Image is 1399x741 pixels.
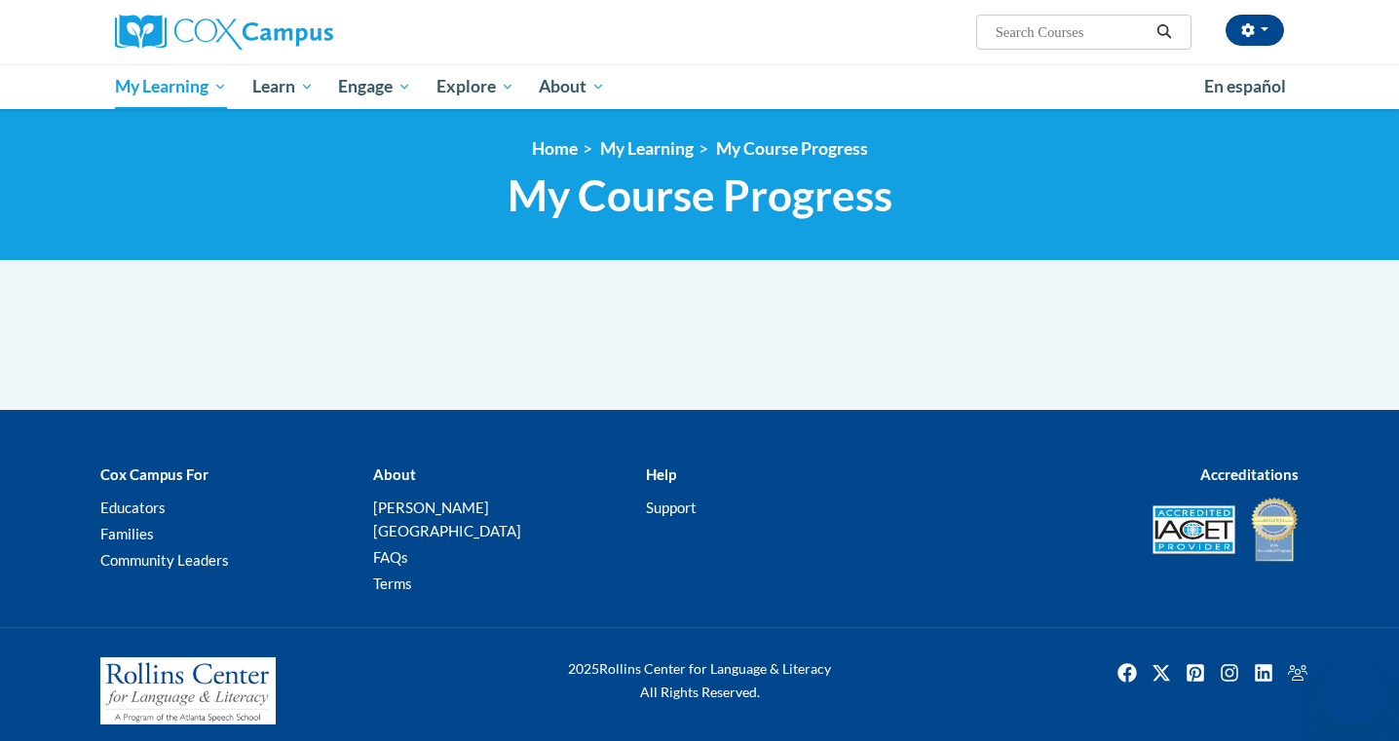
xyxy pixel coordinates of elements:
[495,657,904,704] div: Rollins Center for Language & Literacy All Rights Reserved.
[102,64,240,109] a: My Learning
[1282,657,1313,688] img: Facebook group icon
[600,138,694,159] a: My Learning
[994,20,1150,44] input: Search Courses
[325,64,424,109] a: Engage
[1248,657,1279,688] img: LinkedIn icon
[1180,657,1211,688] img: Pinterest icon
[568,660,599,677] span: 2025
[100,499,166,516] a: Educators
[1214,657,1245,688] a: Instagram
[1321,663,1383,725] iframe: Button to launch messaging window
[508,169,892,221] span: My Course Progress
[338,75,411,98] span: Engage
[115,15,333,50] img: Cox Campus
[424,64,527,109] a: Explore
[1282,657,1313,688] a: Facebook Group
[1214,657,1245,688] img: Instagram icon
[1150,20,1179,44] button: Search
[532,138,578,159] a: Home
[373,548,408,566] a: FAQs
[1180,657,1211,688] a: Pinterest
[373,499,521,539] a: [PERSON_NAME][GEOGRAPHIC_DATA]
[1200,465,1299,483] b: Accreditations
[1146,657,1177,688] img: Twitter icon
[527,64,619,109] a: About
[1112,657,1143,688] a: Facebook
[373,465,416,483] b: About
[115,75,227,98] span: My Learning
[646,465,676,483] b: Help
[1226,15,1284,46] button: Account Settings
[373,574,412,592] a: Terms
[100,657,276,725] img: Rollins Center for Language & Literacy - A Program of the Atlanta Speech School
[1204,76,1286,96] span: En español
[1146,657,1177,688] a: Twitter
[252,75,314,98] span: Learn
[1191,66,1299,107] a: En español
[100,551,229,569] a: Community Leaders
[1250,496,1299,564] img: IDA® Accredited
[100,525,154,542] a: Families
[240,64,326,109] a: Learn
[86,64,1313,109] div: Main menu
[539,75,605,98] span: About
[115,15,485,50] a: Cox Campus
[100,465,208,483] b: Cox Campus For
[716,138,868,159] a: My Course Progress
[1112,657,1143,688] img: Facebook icon
[436,75,514,98] span: Explore
[1248,657,1279,688] a: Linkedin
[646,499,697,516] a: Support
[1153,505,1235,554] img: Accredited IACET® Provider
